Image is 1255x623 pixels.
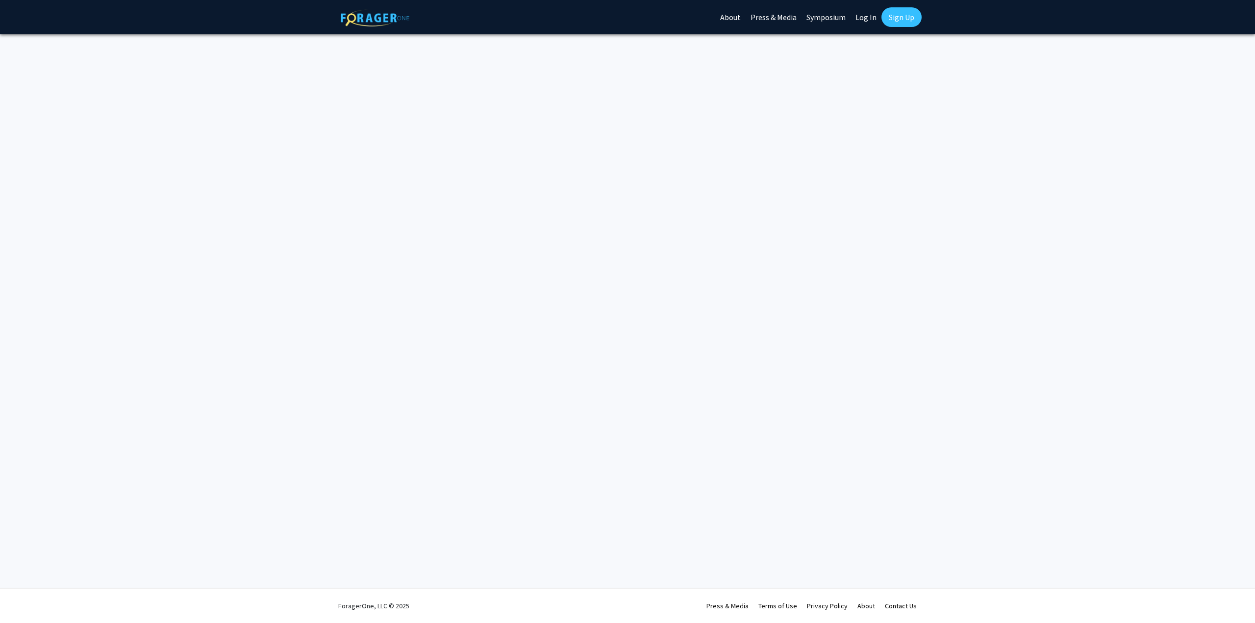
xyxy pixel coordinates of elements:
img: ForagerOne Logo [341,9,409,26]
div: ForagerOne, LLC © 2025 [338,589,409,623]
a: Privacy Policy [807,601,848,610]
a: Press & Media [706,601,749,610]
a: About [857,601,875,610]
a: Terms of Use [758,601,797,610]
a: Sign Up [881,7,922,27]
a: Contact Us [885,601,917,610]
